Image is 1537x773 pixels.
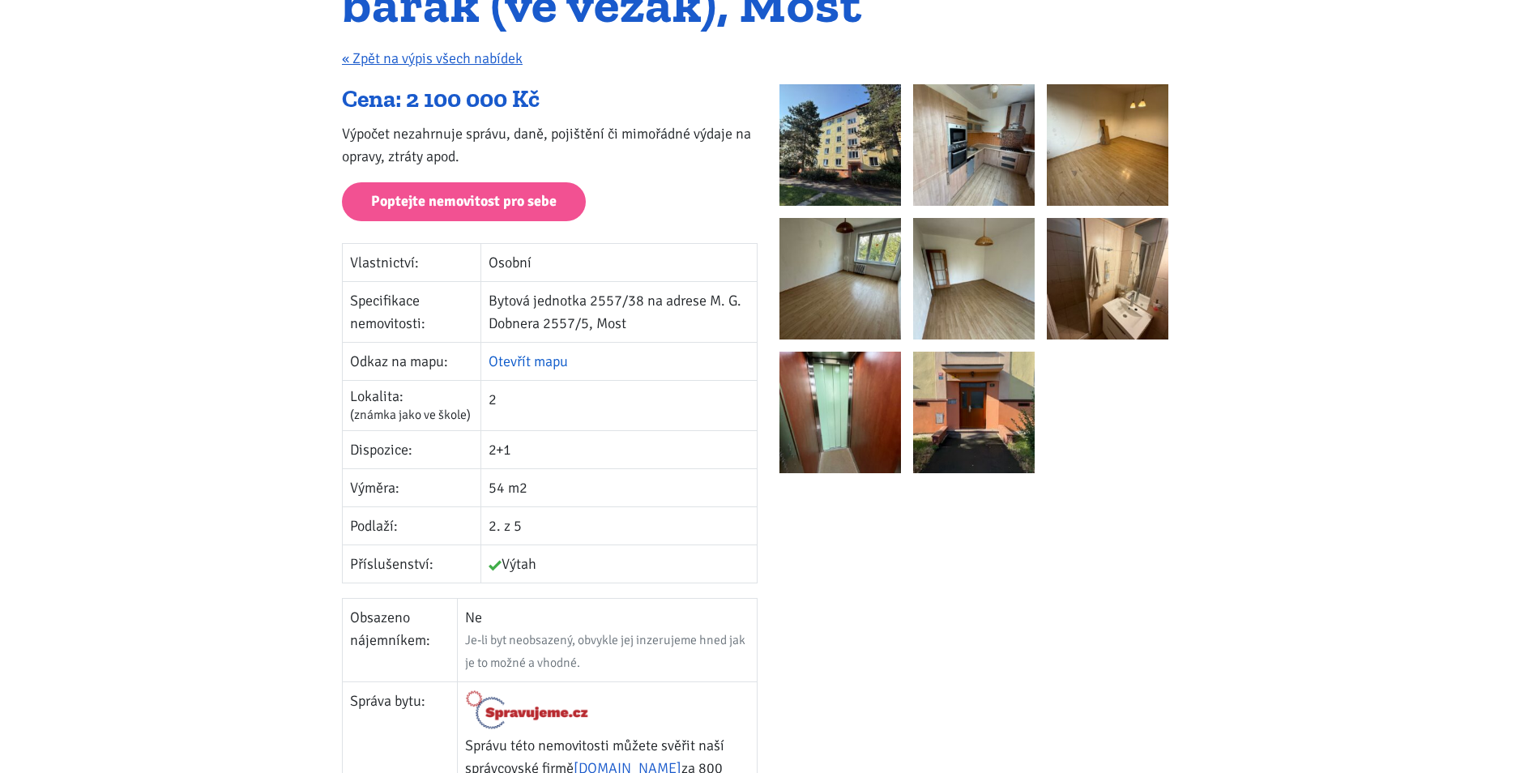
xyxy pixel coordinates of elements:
[480,431,757,469] td: 2+1
[489,352,568,370] a: Otevřít mapu
[343,381,481,431] td: Lokalita:
[343,507,481,545] td: Podlaží:
[342,49,523,67] a: « Zpět na výpis všech nabídek
[342,182,586,222] a: Poptejte nemovitost pro sebe
[480,545,757,583] td: Výtah
[342,122,758,168] p: Výpočet nezahrnuje správu, daně, pojištění či mimořádné výdaje na opravy, ztráty apod.
[480,282,757,343] td: Bytová jednotka 2557/38 na adrese M. G. Dobnera 2557/5, Most
[343,599,458,682] td: Obsazeno nájemníkem:
[465,690,589,730] img: Logo Spravujeme.cz
[343,343,481,381] td: Odkaz na mapu:
[465,629,749,674] div: Je-li byt neobsazený, obvykle jej inzerujeme hned jak je to možné a vhodné.
[480,244,757,282] td: Osobní
[343,469,481,507] td: Výměra:
[350,407,471,423] span: (známka jako ve škole)
[343,431,481,469] td: Dispozice:
[343,545,481,583] td: Příslušenství:
[480,469,757,507] td: 54 m2
[343,282,481,343] td: Specifikace nemovitosti:
[480,507,757,545] td: 2. z 5
[480,381,757,431] td: 2
[343,244,481,282] td: Vlastnictví:
[458,599,758,682] td: Ne
[342,84,758,115] div: Cena: 2 100 000 Kč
